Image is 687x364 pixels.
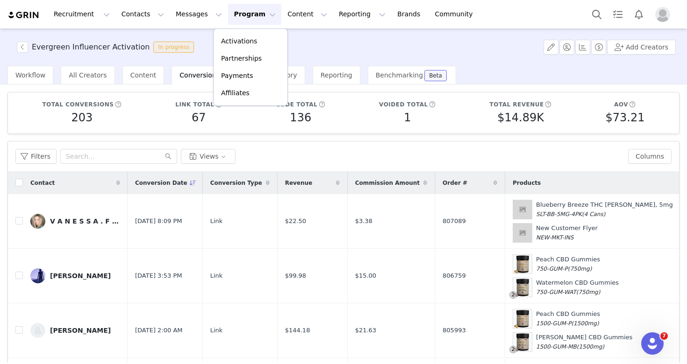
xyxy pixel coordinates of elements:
button: Recruitment [48,4,115,25]
span: 807089 [443,217,466,226]
img: BerryGummy_main.png [513,333,532,351]
span: Benchmarking [376,71,423,79]
h5: 1 [404,109,411,126]
button: Program [228,4,281,25]
p: Affiliates [221,88,250,98]
span: 806759 [443,271,466,280]
iframe: Intercom live chat [641,332,664,355]
div: Beta [429,73,442,78]
span: $21.63 [355,326,377,335]
button: Reporting [333,4,391,25]
img: Peach_CBD_Gummies_1500.png [513,255,532,273]
button: Profile [650,7,680,22]
span: (750mg) [576,289,601,295]
span: Link [210,271,223,280]
a: [PERSON_NAME] [30,268,120,283]
span: 2 [510,291,516,299]
h3: Evergreen Influencer Activation [32,42,150,53]
img: placeholder-square.jpeg [513,200,532,219]
div: Peach CBD Gummies [536,309,600,328]
span: Conversions [179,71,220,79]
span: Conversion Type [210,179,262,187]
img: 25704809-241f-4f04-951a-07cebb6a26ca--s.jpg [30,268,45,283]
button: Contacts [116,4,170,25]
button: Search [587,4,607,25]
span: Content [130,71,157,79]
span: $15.00 [355,271,377,280]
h5: 67 [192,109,206,126]
span: Reporting [321,71,352,79]
span: Products [513,179,541,187]
span: $3.38 [355,217,372,226]
span: [DATE] 2:00 AM [135,326,183,335]
h5: Code total [276,100,317,109]
a: Brands [392,4,429,25]
a: Tasks [608,4,628,25]
a: [PERSON_NAME] [30,323,120,338]
span: Contact [30,179,55,187]
span: 750-GUM-P [536,266,568,272]
span: [object Object] [17,42,198,53]
button: Notifications [629,4,649,25]
div: [PERSON_NAME] CBD Gummies [536,333,632,351]
i: icon: search [165,153,172,160]
img: WatermelonGummies_750mg_Main.png [513,278,532,297]
span: $22.50 [285,217,307,226]
h5: Voided total [379,100,428,109]
span: 805993 [443,326,466,335]
span: (4 Cans) [582,211,605,217]
div: Blueberry Breeze THC [PERSON_NAME], 5mg [536,200,673,218]
h5: Total revenue [490,100,544,109]
h5: $14.89K [497,109,544,126]
span: 7 [660,332,668,340]
button: Messages [170,4,228,25]
img: placeholder-profile.jpg [655,7,670,22]
p: Partnerships [221,54,262,63]
h5: 203 [72,109,93,126]
span: 750-GUM-WAT [536,289,576,295]
div: Peach CBD Gummies [536,255,600,273]
span: Revenue [285,179,313,187]
span: Commission Amount [355,179,420,187]
button: Content [282,4,333,25]
p: Payments [221,71,253,81]
span: 1500-GUM-P [536,320,571,327]
span: In progress [153,42,194,53]
div: Watermelon CBD Gummies [536,278,619,296]
input: Search... [60,149,177,164]
h5: Link total [175,100,214,109]
h5: $73.21 [606,109,645,126]
a: V A N E S S A . F I T N E S S [30,214,120,229]
div: New Customer Flyer [536,224,598,242]
span: 1500-GUM-MB [536,343,577,350]
div: [PERSON_NAME] [50,272,111,280]
img: grin logo [7,11,40,20]
span: $144.18 [285,326,310,335]
span: NEW-MKT-INS [536,234,573,241]
span: Workflow [15,71,45,79]
span: 2 [510,345,516,354]
span: Link [210,326,223,335]
div: V A N E S S A . F I T N E S S [50,217,120,225]
span: [DATE] 3:53 PM [135,271,182,280]
span: Link [210,217,223,226]
h5: Total conversions [42,100,114,109]
a: Community [429,4,483,25]
img: 2e4a90ba-083c-477d-9ea9-6169493961bc--s.jpg [30,323,45,338]
img: 10628fc5-b56b-489c-b8f6-80e7fc9487e3.jpg [30,214,45,229]
span: $99.98 [285,271,307,280]
span: Conversion Date [135,179,187,187]
div: [PERSON_NAME] [50,327,111,334]
span: SLT-BB-5MG-4PK [536,211,582,217]
span: (750mg) [568,266,592,272]
p: Activations [221,36,257,46]
span: All Creators [69,71,107,79]
img: Peach_CBD_Gummies_1500.png [513,309,532,328]
span: (1500mg) [577,343,604,350]
img: placeholder-square.jpeg [513,224,532,242]
span: [DATE] 8:09 PM [135,217,182,226]
button: Filters [15,149,57,164]
span: Order # [443,179,467,187]
h5: 136 [290,109,311,126]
